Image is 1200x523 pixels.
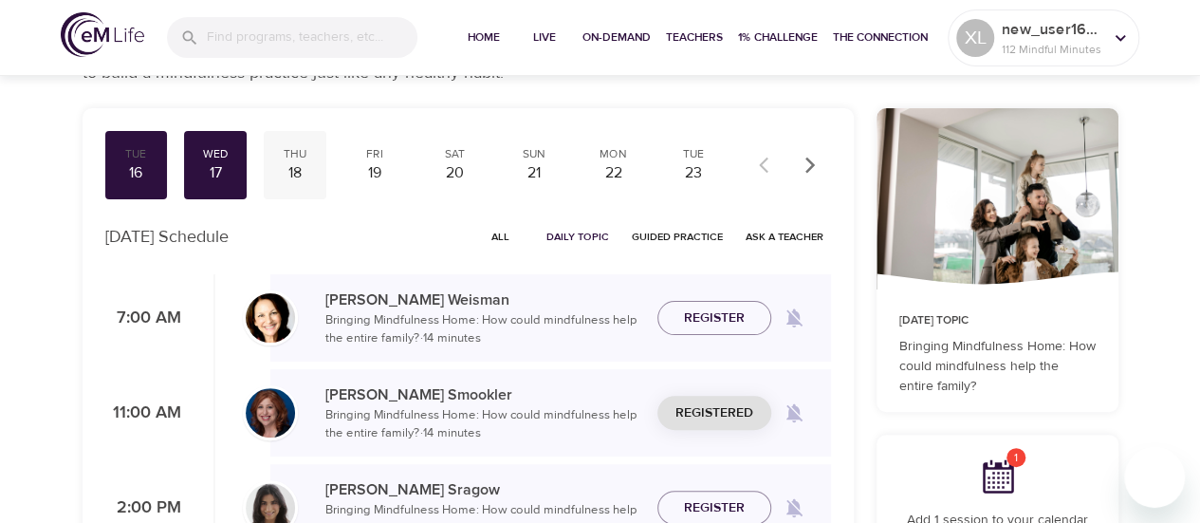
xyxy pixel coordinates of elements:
span: Ask a Teacher [746,228,823,246]
img: logo [61,12,144,57]
div: Mon [590,146,637,162]
p: [PERSON_NAME] Sragow [325,478,642,501]
div: Sun [510,146,558,162]
input: Find programs, teachers, etc... [207,17,417,58]
div: 16 [113,162,160,184]
button: Registered [657,396,771,431]
p: Bringing Mindfulness Home: How could mindfulness help the entire family? · 14 minutes [325,311,642,348]
span: On-Demand [582,28,651,47]
div: XL [956,19,994,57]
span: All [478,228,524,246]
div: 22 [590,162,637,184]
span: Live [522,28,567,47]
iframe: Button to launch messaging window [1124,447,1185,508]
div: 19 [351,162,398,184]
div: 23 [670,162,717,184]
p: 11:00 AM [105,401,181,426]
div: Tue [113,146,160,162]
p: new_user1608587756 [1002,18,1102,41]
div: 18 [271,162,319,184]
div: 17 [192,162,239,184]
span: Remind me when a class goes live every Wednesday at 7:00 AM [771,295,817,341]
div: Fri [351,146,398,162]
span: Teachers [666,28,723,47]
span: Guided Practice [632,228,723,246]
p: [PERSON_NAME] Weisman [325,289,642,311]
span: Register [684,496,745,520]
span: The Connection [833,28,928,47]
p: [DATE] Topic [899,312,1096,329]
p: Bringing Mindfulness Home: How could mindfulness help the entire family? [899,337,1096,397]
span: Home [461,28,507,47]
span: 1% Challenge [738,28,818,47]
span: Remind me when a class goes live every Wednesday at 11:00 AM [771,390,817,436]
button: Guided Practice [624,222,730,252]
div: Wed [192,146,239,162]
p: [PERSON_NAME] Smookler [325,383,642,406]
div: Thu [271,146,319,162]
img: Elaine_Smookler-min.jpg [246,388,295,438]
span: Daily Topic [546,228,609,246]
button: Daily Topic [539,222,617,252]
div: 20 [431,162,478,184]
button: Ask a Teacher [738,222,831,252]
p: 2:00 PM [105,495,181,521]
div: Sat [431,146,478,162]
p: 112 Mindful Minutes [1002,41,1102,58]
img: Laurie_Weisman-min.jpg [246,293,295,343]
p: Bringing Mindfulness Home: How could mindfulness help the entire family? · 14 minutes [325,406,642,443]
button: Register [657,301,771,336]
span: Registered [675,402,753,425]
div: Tue [670,146,717,162]
span: Register [684,307,745,330]
span: 1 [1006,448,1025,467]
div: 21 [510,162,558,184]
p: 7:00 AM [105,306,181,331]
button: All [471,222,531,252]
p: [DATE] Schedule [105,224,229,250]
